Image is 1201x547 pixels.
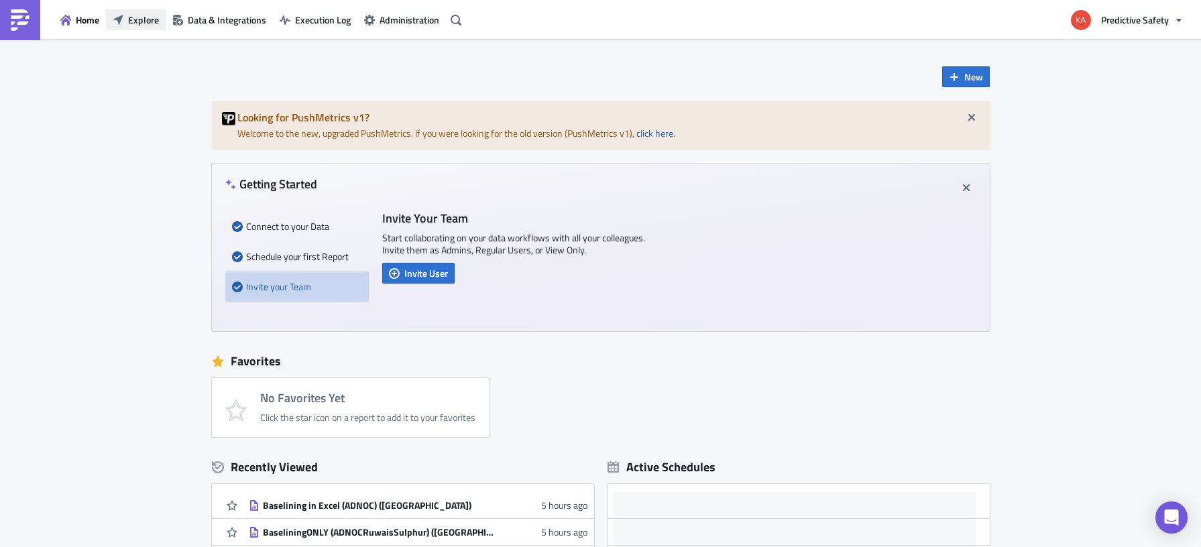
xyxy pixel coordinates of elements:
[357,9,446,30] button: Administration
[225,177,317,191] h4: Getting Started
[249,519,587,545] a: BaseliningONLY (ADNOCRuwaisSulphur) ([GEOGRAPHIC_DATA])5 hours ago
[964,70,983,84] span: New
[273,9,357,30] button: Execution Log
[9,9,31,31] img: PushMetrics
[608,459,716,475] div: Active Schedules
[1101,13,1169,27] span: Predictive Safety
[1155,501,1188,534] div: Open Intercom Messenger
[541,498,587,512] time: 2025-10-10T14:39:34Z
[106,9,166,30] button: Explore
[541,525,587,539] time: 2025-10-10T14:20:10Z
[237,112,980,123] h5: Looking for PushMetrics v1?
[188,13,266,27] span: Data & Integrations
[260,391,475,405] h4: No Favorites Yet
[382,263,455,284] button: Invite User
[295,13,351,27] span: Execution Log
[260,412,475,424] div: Click the star icon on a report to add it to your favorites
[942,66,990,87] button: New
[404,266,448,280] span: Invite User
[212,457,594,477] div: Recently Viewed
[76,13,99,27] span: Home
[54,9,106,30] button: Home
[263,526,498,538] div: BaseliningONLY (ADNOCRuwaisSulphur) ([GEOGRAPHIC_DATA])
[166,9,273,30] button: Data & Integrations
[382,232,650,256] p: Start collaborating on your data workflows with all your colleagues. Invite them as Admins, Regul...
[380,13,439,27] span: Administration
[249,492,587,518] a: Baselining in Excel (ADNOC) ([GEOGRAPHIC_DATA])5 hours ago
[128,13,159,27] span: Explore
[636,126,673,140] a: click here
[382,211,650,225] h4: Invite Your Team
[232,241,362,271] div: Schedule your first Report
[1070,9,1092,32] img: Avatar
[212,351,990,371] div: Favorites
[232,211,362,241] div: Connect to your Data
[263,499,498,511] div: Baselining in Excel (ADNOC) ([GEOGRAPHIC_DATA])
[232,271,362,302] div: Invite your Team
[212,101,990,150] div: Welcome to the new, upgraded PushMetrics. If you were looking for the old version (PushMetrics v1...
[1063,5,1191,35] button: Predictive Safety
